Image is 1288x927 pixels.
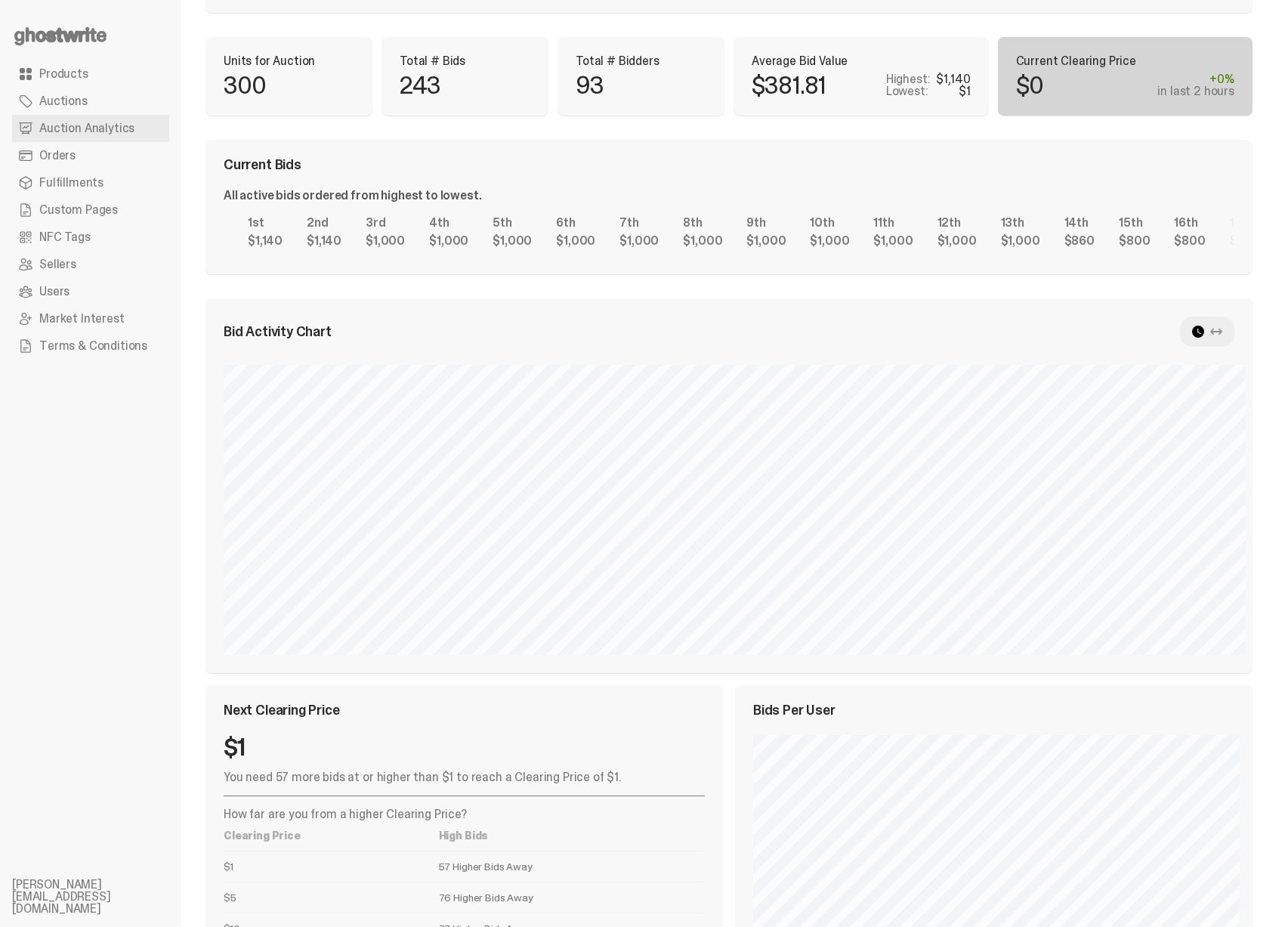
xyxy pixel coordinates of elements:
[1157,73,1234,85] div: +0%
[556,235,595,247] div: $1,000
[429,217,468,229] div: 4th
[12,332,169,360] a: Terms & Conditions
[400,73,441,97] p: 243
[1001,235,1040,247] div: $1,000
[224,325,332,338] span: Bid Activity Chart
[12,60,169,88] a: Products
[12,196,169,224] a: Custom Pages
[1230,217,1261,229] div: 17th
[1230,235,1261,247] div: $800
[576,55,706,67] p: Total # Bidders
[39,286,69,298] span: Users
[307,235,341,247] div: $1,140
[39,177,103,189] span: Fulfillments
[1174,235,1205,247] div: $800
[429,235,468,247] div: $1,000
[576,73,604,97] p: 93
[493,235,532,247] div: $1,000
[39,95,88,107] span: Auctions
[307,217,341,229] div: 2nd
[224,882,439,913] td: $5
[366,235,405,247] div: $1,000
[556,217,595,229] div: 6th
[1001,217,1040,229] div: 13th
[224,820,439,851] th: Clearing Price
[39,231,91,243] span: NFC Tags
[39,68,88,80] span: Products
[39,150,76,162] span: Orders
[248,217,283,229] div: 1st
[224,808,705,820] p: How far are you from a higher Clearing Price?
[224,158,301,171] span: Current Bids
[439,851,705,882] td: 57 Higher Bids Away
[886,85,928,97] p: Lowest:
[886,73,931,85] p: Highest:
[936,73,970,85] div: $1,140
[248,235,283,247] div: $1,140
[873,217,913,229] div: 11th
[224,771,705,783] p: You need 57 more bids at or higher than $1 to reach a Clearing Price of $1.
[1119,217,1150,229] div: 15th
[224,55,354,67] p: Units for Auction
[224,190,481,202] div: All active bids ordered from highest to lowest.
[810,235,849,247] div: $1,000
[12,879,193,915] li: [PERSON_NAME][EMAIL_ADDRESS][DOMAIN_NAME]
[753,703,836,717] span: Bids Per User
[683,217,722,229] div: 8th
[39,122,134,134] span: Auction Analytics
[873,235,913,247] div: $1,000
[937,217,977,229] div: 12th
[1157,85,1234,97] div: in last 2 hours
[366,217,405,229] div: 3rd
[683,235,722,247] div: $1,000
[12,278,169,305] a: Users
[39,258,76,270] span: Sellers
[1016,73,1043,97] p: $0
[746,235,786,247] div: $1,000
[12,142,169,169] a: Orders
[752,55,971,67] p: Average Bid Value
[937,235,977,247] div: $1,000
[1064,217,1095,229] div: 14th
[39,313,125,325] span: Market Interest
[400,55,530,67] p: Total # Bids
[1064,235,1095,247] div: $860
[39,204,118,216] span: Custom Pages
[619,217,659,229] div: 7th
[12,169,169,196] a: Fulfillments
[959,85,971,97] div: $1
[224,73,267,97] p: 300
[12,224,169,251] a: NFC Tags
[493,217,532,229] div: 5th
[1174,217,1205,229] div: 16th
[439,820,705,851] th: High Bids
[12,305,169,332] a: Market Interest
[224,851,439,882] td: $1
[619,235,659,247] div: $1,000
[1016,55,1235,67] p: Current Clearing Price
[39,340,147,352] span: Terms & Conditions
[810,217,849,229] div: 10th
[439,882,705,913] td: 76 Higher Bids Away
[12,251,169,278] a: Sellers
[224,703,340,717] span: Next Clearing Price
[1119,235,1150,247] div: $800
[12,88,169,115] a: Auctions
[752,73,826,97] p: $381.81
[224,735,705,759] div: $1
[12,115,169,142] a: Auction Analytics
[746,217,786,229] div: 9th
